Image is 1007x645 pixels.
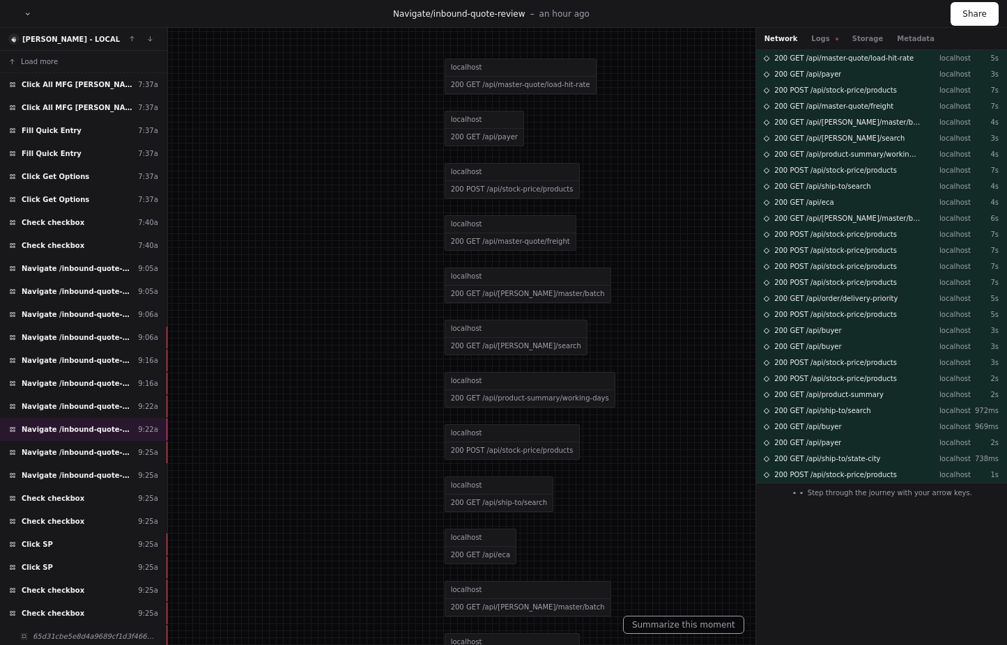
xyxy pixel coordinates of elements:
p: localhost [932,245,971,256]
p: localhost [932,181,971,192]
span: Click All MFG [PERSON_NAME] [22,102,132,113]
div: 9:25a [138,470,158,481]
span: 200 GET /api/payer [774,437,841,448]
button: Logs [811,33,838,44]
p: 4s [971,181,999,192]
span: 200 GET /api/master-quote/load-hit-rate [774,53,914,63]
p: localhost [932,85,971,95]
p: localhost [932,309,971,320]
button: Share [951,2,999,26]
span: 200 GET /api/eca [774,197,833,208]
div: 9:25a [138,608,158,619]
span: [PERSON_NAME] - LOCAL [22,36,120,43]
span: 200 POST /api/stock-price/products [774,469,897,480]
span: 200 POST /api/stock-price/products [774,165,897,176]
span: 200 GET /api/payer [774,69,841,79]
span: 65d31cbe5e8d4a9689cf1d3f46674f25 [33,631,158,642]
div: 9:05a [138,286,158,297]
div: 9:25a [138,447,158,458]
span: Navigate /inbound-quote-review [22,378,132,389]
div: 7:40a [138,217,158,228]
div: 9:16a [138,355,158,366]
p: localhost [932,165,971,176]
span: Click SP [22,562,53,573]
p: localhost [932,325,971,336]
span: Navigate [393,9,431,19]
p: localhost [932,229,971,240]
p: localhost [932,357,971,368]
span: Navigate /inbound-quote-review [22,332,132,343]
p: localhost [932,133,971,143]
span: Click Get Options [22,194,89,205]
p: localhost [932,197,971,208]
span: 200 GET /api/buyer [774,325,841,336]
p: localhost [932,373,971,384]
p: localhost [932,149,971,160]
span: 200 POST /api/stock-price/products [774,245,897,256]
span: Navigate /inbound-quote-review [22,263,132,274]
span: 200 POST /api/stock-price/products [774,357,897,368]
p: localhost [932,437,971,448]
p: 7s [971,277,999,288]
p: localhost [932,117,971,127]
span: 200 GET /api/buyer [774,421,841,432]
button: Network [764,33,798,44]
span: Load more [21,56,58,67]
div: 9:25a [138,562,158,573]
div: 9:22a [138,401,158,412]
div: 7:37a [138,171,158,182]
span: 200 POST /api/stock-price/products [774,309,897,320]
span: Navigate /inbound-quote-review [22,401,132,412]
span: Fill Quick Entry [22,148,82,159]
span: Check checkbox [22,585,84,596]
span: Navigate /inbound-quote-review [22,286,132,297]
button: Storage [852,33,883,44]
span: 200 POST /api/stock-price/products [774,261,897,272]
img: 7.svg [10,35,19,44]
p: 738ms [971,453,999,464]
p: localhost [932,261,971,272]
p: 7s [971,245,999,256]
p: 3s [971,325,999,336]
div: 9:22a [138,424,158,435]
p: 7s [971,101,999,111]
span: Check checkbox [22,217,84,228]
p: 7s [971,229,999,240]
span: 200 GET /api/[PERSON_NAME]/search [774,133,905,143]
p: localhost [932,453,971,464]
div: 9:25a [138,493,158,504]
p: localhost [932,421,971,432]
p: 5s [971,293,999,304]
button: Summarize this moment [623,616,744,634]
p: 6s [971,213,999,224]
span: Check checkbox [22,516,84,527]
p: localhost [932,293,971,304]
div: 7:37a [138,125,158,136]
span: 200 POST /api/stock-price/products [774,85,897,95]
span: 200 GET /api/ship-to/state-city [774,453,880,464]
button: Metadata [897,33,935,44]
p: 7s [971,85,999,95]
span: Navigate /inbound-quote-review [22,424,132,435]
p: 2s [971,373,999,384]
p: 3s [971,69,999,79]
div: 9:16a [138,378,158,389]
iframe: Open customer support [962,599,1000,637]
span: Check checkbox [22,493,84,504]
p: localhost [932,277,971,288]
span: Navigate /inbound-quote-review [22,447,132,458]
p: 5s [971,53,999,63]
div: 9:06a [138,309,158,320]
div: 7:37a [138,102,158,113]
p: 4s [971,117,999,127]
div: 7:37a [138,194,158,205]
div: 9:06a [138,332,158,343]
div: 9:25a [138,516,158,527]
span: 200 GET /api/ship-to/search [774,405,871,416]
p: 7s [971,165,999,176]
span: 200 GET /api/master-quote/freight [774,101,893,111]
span: Navigate /inbound-quote-review [22,470,132,481]
p: 2s [971,437,999,448]
p: 972ms [971,405,999,416]
p: 1s [971,469,999,480]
